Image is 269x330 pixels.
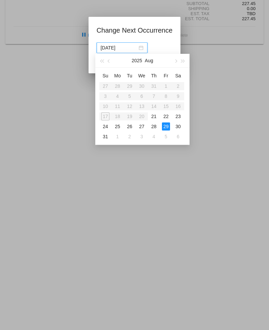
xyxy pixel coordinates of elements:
[124,121,136,132] td: 8/26/2025
[105,54,113,67] button: Previous month (PageUp)
[145,54,153,67] button: Aug
[174,112,182,120] div: 23
[132,54,142,67] button: 2025
[148,70,160,81] th: Thu
[172,121,184,132] td: 8/30/2025
[98,54,105,67] button: Last year (Control + left)
[148,132,160,142] td: 9/4/2025
[101,44,137,51] input: Select date
[97,25,173,36] h1: Change Next Occurrence
[138,133,146,141] div: 3
[126,122,134,131] div: 26
[160,111,172,121] td: 8/22/2025
[174,133,182,141] div: 6
[162,133,170,141] div: 5
[172,132,184,142] td: 9/6/2025
[174,122,182,131] div: 30
[172,111,184,121] td: 8/23/2025
[160,132,172,142] td: 9/5/2025
[99,121,111,132] td: 8/24/2025
[150,112,158,120] div: 21
[136,121,148,132] td: 8/27/2025
[136,70,148,81] th: Wed
[148,111,160,121] td: 8/21/2025
[150,122,158,131] div: 28
[111,132,124,142] td: 9/1/2025
[113,122,122,131] div: 25
[101,133,109,141] div: 31
[138,122,146,131] div: 27
[101,122,109,131] div: 24
[113,133,122,141] div: 1
[136,132,148,142] td: 9/3/2025
[124,132,136,142] td: 9/2/2025
[99,132,111,142] td: 8/31/2025
[172,54,179,67] button: Next month (PageDown)
[179,54,187,67] button: Next year (Control + right)
[162,122,170,131] div: 29
[160,70,172,81] th: Fri
[111,121,124,132] td: 8/25/2025
[160,121,172,132] td: 8/29/2025
[99,70,111,81] th: Sun
[126,133,134,141] div: 2
[148,121,160,132] td: 8/28/2025
[162,112,170,120] div: 22
[124,70,136,81] th: Tue
[111,70,124,81] th: Mon
[150,133,158,141] div: 4
[172,70,184,81] th: Sat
